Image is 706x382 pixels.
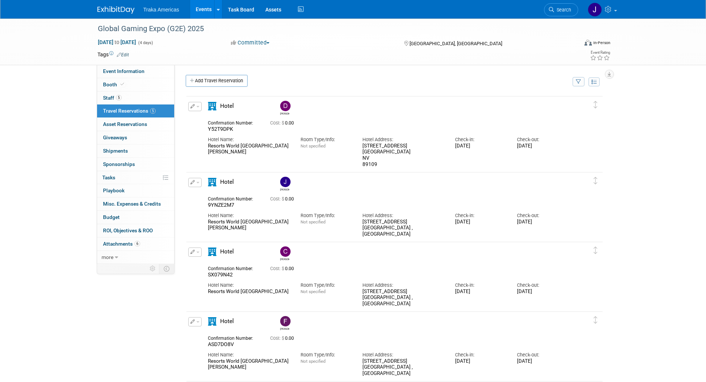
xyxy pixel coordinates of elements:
div: [DATE] [455,143,506,149]
button: Committed [228,39,272,47]
div: [DATE] [517,143,568,149]
span: 9YNZE2M7 [208,202,234,208]
div: Event Rating [590,51,610,54]
div: [DATE] [517,358,568,365]
div: Check-in: [455,212,506,219]
i: Hotel [208,248,216,256]
div: [DATE] [517,219,568,225]
a: Edit [117,52,129,57]
a: Tasks [97,171,174,184]
div: Resorts World [GEOGRAPHIC_DATA] [208,289,289,295]
div: [DATE] [455,289,506,295]
td: Personalize Event Tab Strip [146,264,159,273]
div: Confirmation Number: [208,194,259,202]
a: Add Travel Reservation [186,75,248,87]
span: Cost: $ [270,120,285,126]
div: Chris Obarski [280,257,289,261]
i: Hotel [208,317,216,326]
div: Global Gaming Expo (G2E) 2025 [95,22,567,36]
img: Chris Obarski [280,246,291,257]
span: Cost: $ [270,336,285,341]
span: Not specified [301,289,325,294]
span: Hotel [220,179,234,185]
span: 5 [150,108,156,114]
i: Booth reservation complete [120,82,124,86]
div: Check-in: [455,136,506,143]
div: Resorts World [GEOGRAPHIC_DATA] [PERSON_NAME] [208,143,289,156]
i: Click and drag to move item [594,101,597,109]
a: Asset Reservations [97,118,174,131]
a: Playbook [97,184,174,197]
div: [STREET_ADDRESS] [GEOGRAPHIC_DATA] , [GEOGRAPHIC_DATA] [362,289,444,307]
div: Dominic Perry [280,111,289,115]
span: Y52T9DPK [208,126,233,132]
a: Misc. Expenses & Credits [97,197,174,210]
div: [STREET_ADDRESS] [GEOGRAPHIC_DATA] , [GEOGRAPHIC_DATA] [362,358,444,377]
a: ROI, Objectives & ROO [97,224,174,237]
a: Event Information [97,65,174,78]
span: Travel Reservations [103,108,156,114]
div: Confirmation Number: [208,264,259,272]
a: Attachments6 [97,237,174,250]
a: Booth [97,78,174,91]
span: Not specified [301,219,325,225]
div: Hotel Address: [362,282,444,289]
span: Traka Americas [143,7,179,13]
span: Cost: $ [270,266,285,271]
div: Confirmation Number: [208,333,259,341]
a: Search [544,3,578,16]
div: Check-out: [517,212,568,219]
div: In-Person [593,40,610,46]
div: Dominic Perry [278,101,291,115]
span: Hotel [220,103,234,109]
div: [DATE] [517,289,568,295]
span: Asset Reservations [103,121,147,127]
div: Jamie Saenz [280,187,289,191]
div: Hotel Address: [362,136,444,143]
a: Sponsorships [97,158,174,171]
img: Frank Rojas [280,316,291,326]
img: Format-Inperson.png [584,40,592,46]
span: Not specified [301,359,325,364]
span: Misc. Expenses & Credits [103,201,161,207]
img: Jamie Saenz [588,3,602,17]
img: ExhibitDay [97,6,135,14]
span: Event Information [103,68,145,74]
a: more [97,251,174,264]
a: Travel Reservations5 [97,104,174,117]
a: Staff5 [97,92,174,104]
i: Filter by Traveler [576,80,581,84]
div: Hotel Name: [208,282,289,289]
span: [DATE] [DATE] [97,39,136,46]
span: Hotel [220,318,234,325]
i: Click and drag to move item [594,247,597,254]
td: Tags [97,51,129,58]
div: Check-out: [517,136,568,143]
img: Dominic Perry [280,101,291,111]
td: Toggle Event Tabs [159,264,174,273]
div: Resorts World [GEOGRAPHIC_DATA] [PERSON_NAME] [208,358,289,371]
img: Jamie Saenz [280,177,291,187]
div: [DATE] [455,219,506,225]
span: Giveaways [103,134,127,140]
div: Hotel Name: [208,212,289,219]
span: Tasks [102,175,115,180]
span: Playbook [103,187,125,193]
div: [STREET_ADDRESS] [GEOGRAPHIC_DATA] , [GEOGRAPHIC_DATA] [362,219,444,237]
span: ASD7DO8V [208,341,234,347]
div: [DATE] [455,358,506,365]
span: (4 days) [137,40,153,45]
span: Shipments [103,148,128,154]
div: Frank Rojas [280,326,289,330]
div: Check-out: [517,352,568,358]
span: Budget [103,214,120,220]
div: Resorts World [GEOGRAPHIC_DATA] [PERSON_NAME] [208,219,289,232]
span: Sponsorships [103,161,135,167]
div: Room Type/Info: [301,212,351,219]
div: Frank Rojas [278,316,291,330]
a: Giveaways [97,131,174,144]
div: Room Type/Info: [301,282,351,289]
span: SX079N42 [208,272,233,278]
span: to [113,39,120,45]
div: Room Type/Info: [301,136,351,143]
